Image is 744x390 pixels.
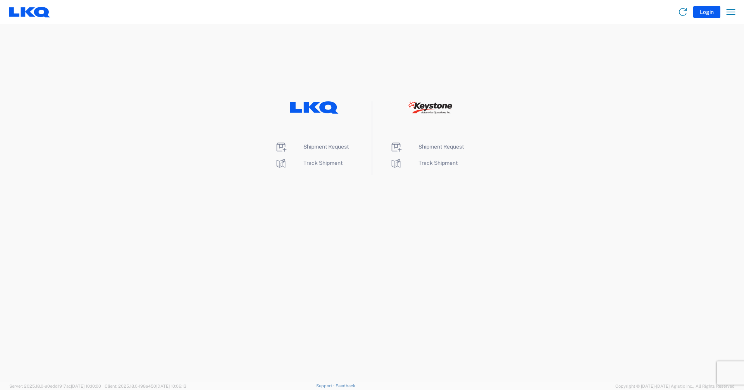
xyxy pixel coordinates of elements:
span: [DATE] 10:06:13 [156,384,186,388]
a: Support [316,383,336,388]
a: Track Shipment [390,160,458,166]
span: Track Shipment [418,160,458,166]
span: Client: 2025.18.0-198a450 [105,384,186,388]
span: Shipment Request [303,144,349,150]
a: Shipment Request [390,144,464,150]
span: Copyright © [DATE]-[DATE] Agistix Inc., All Rights Reserved [615,383,735,390]
a: Feedback [336,383,355,388]
span: Server: 2025.18.0-a0edd1917ac [9,384,101,388]
a: Track Shipment [275,160,343,166]
span: [DATE] 10:10:00 [71,384,101,388]
button: Login [693,6,720,18]
span: Track Shipment [303,160,343,166]
span: Shipment Request [418,144,464,150]
a: Shipment Request [275,144,349,150]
